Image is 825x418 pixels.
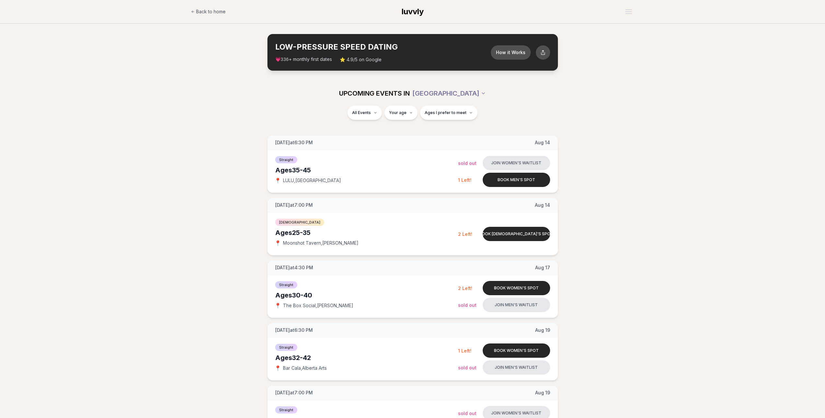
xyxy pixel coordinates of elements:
[191,5,226,18] a: Back to home
[483,173,550,187] button: Book men's spot
[283,302,353,309] span: The Box Social , [PERSON_NAME]
[623,7,634,17] button: Open menu
[275,291,458,300] div: Ages 30-40
[283,365,327,371] span: Bar Cala , Alberta Arts
[420,106,477,120] button: Ages I prefer to meet
[483,156,550,170] button: Join women's waitlist
[535,327,550,333] span: Aug 19
[458,302,477,308] span: Sold Out
[275,353,458,362] div: Ages 32-42
[275,219,324,226] span: [DEMOGRAPHIC_DATA]
[283,177,341,184] span: LULU , [GEOGRAPHIC_DATA]
[535,389,550,396] span: Aug 19
[348,106,382,120] button: All Events
[275,366,280,371] span: 📍
[275,156,297,163] span: Straight
[535,202,550,208] span: Aug 14
[340,56,382,63] span: ⭐ 4.9/5 on Google
[275,344,297,351] span: Straight
[458,411,477,416] span: Sold Out
[458,348,471,354] span: 1 Left!
[275,281,297,288] span: Straight
[458,285,472,291] span: 2 Left!
[402,7,424,16] span: luvvly
[275,202,313,208] span: [DATE] at 7:00 PM
[412,86,486,100] button: [GEOGRAPHIC_DATA]
[384,106,418,120] button: Your age
[275,303,280,308] span: 📍
[275,166,458,175] div: Ages 35-45
[483,360,550,375] button: Join men's waitlist
[483,227,550,241] button: Book [DEMOGRAPHIC_DATA]'s spot
[458,231,472,237] span: 2 Left!
[275,56,332,63] span: 💗 + monthly first dates
[275,389,313,396] span: [DATE] at 7:00 PM
[483,298,550,312] button: Join men's waitlist
[275,228,458,237] div: Ages 25-35
[339,89,410,98] span: UPCOMING EVENTS IN
[275,178,280,183] span: 📍
[458,365,477,370] span: Sold Out
[275,327,313,333] span: [DATE] at 6:30 PM
[491,45,531,60] button: How it Works
[275,406,297,413] span: Straight
[402,6,424,17] a: luvvly
[352,110,371,115] span: All Events
[458,160,477,166] span: Sold Out
[458,177,471,183] span: 1 Left!
[196,8,226,15] span: Back to home
[535,264,550,271] span: Aug 17
[389,110,407,115] span: Your age
[535,139,550,146] span: Aug 14
[281,57,289,62] span: 336
[275,42,491,52] h2: LOW-PRESSURE SPEED DATING
[483,343,550,358] button: Book women's spot
[275,240,280,246] span: 📍
[283,240,359,246] span: Moonshot Tavern , [PERSON_NAME]
[425,110,466,115] span: Ages I prefer to meet
[275,264,313,271] span: [DATE] at 4:30 PM
[275,139,313,146] span: [DATE] at 6:30 PM
[483,281,550,295] button: Book women's spot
